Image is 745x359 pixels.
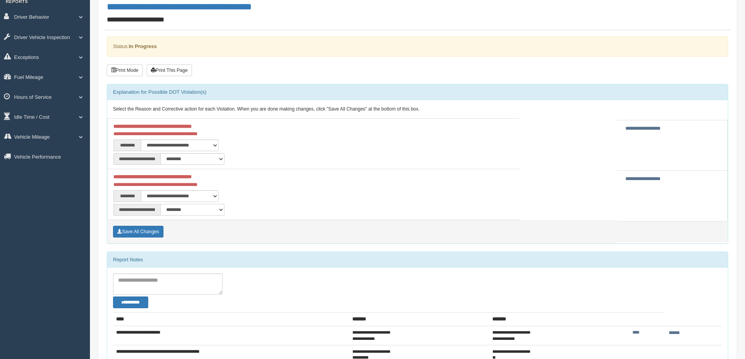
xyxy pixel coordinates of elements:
div: Explanation for Possible DOT Violation(s) [107,84,728,100]
button: Save [113,226,163,238]
div: Status: [107,36,728,56]
div: Report Notes [107,252,728,268]
strong: In Progress [129,43,157,49]
div: Select the Reason and Corrective action for each Violation. When you are done making changes, cli... [107,100,728,119]
button: Print This Page [147,64,192,76]
button: Print Mode [107,64,143,76]
button: Change Filter Options [113,296,148,308]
